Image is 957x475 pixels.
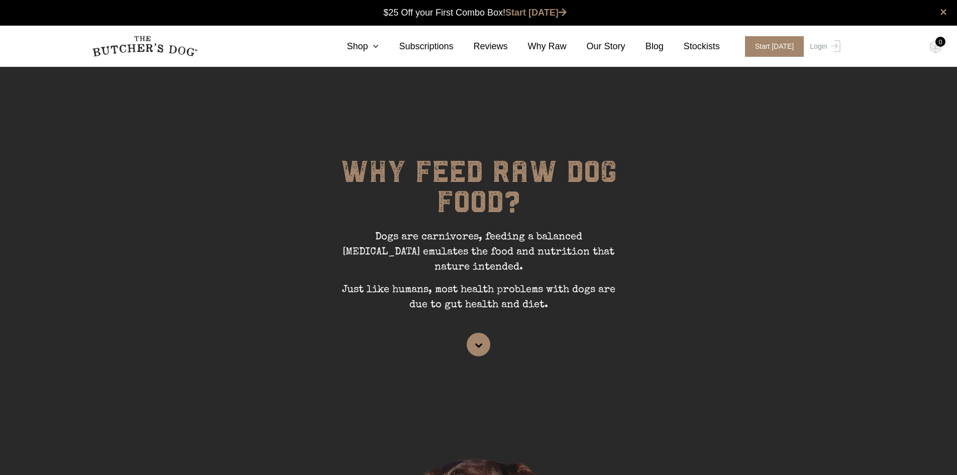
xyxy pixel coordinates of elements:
[940,6,947,18] a: close
[327,40,379,53] a: Shop
[625,40,664,53] a: Blog
[508,40,567,53] a: Why Raw
[664,40,720,53] a: Stockists
[745,36,804,57] span: Start [DATE]
[807,36,840,57] a: Login
[929,40,942,53] img: TBD_Cart-Empty.png
[935,37,945,47] div: 0
[328,282,629,320] p: Just like humans, most health problems with dogs are due to gut health and diet.
[379,40,453,53] a: Subscriptions
[567,40,625,53] a: Our Story
[328,230,629,282] p: Dogs are carnivores, feeding a balanced [MEDICAL_DATA] emulates the food and nutrition that natur...
[505,8,567,18] a: Start [DATE]
[735,36,808,57] a: Start [DATE]
[328,157,629,230] h1: WHY FEED RAW DOG FOOD?
[454,40,508,53] a: Reviews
